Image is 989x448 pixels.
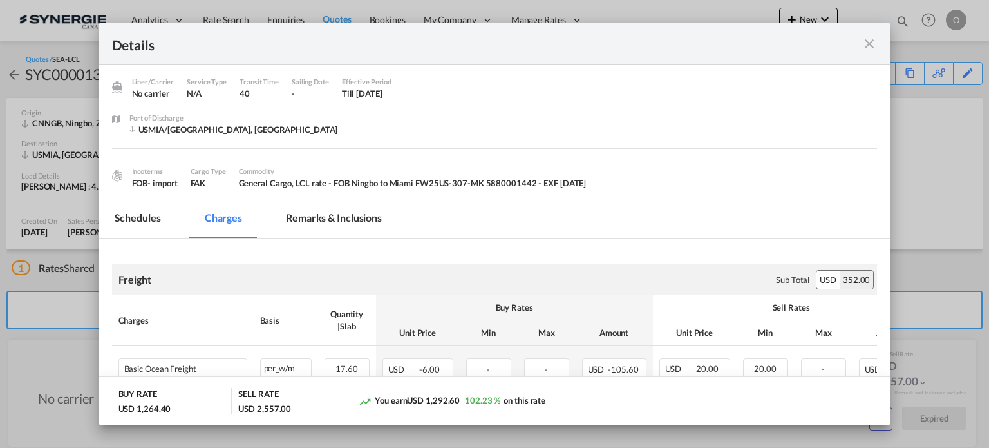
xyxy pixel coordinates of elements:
span: -105.60 [608,364,638,375]
div: Sailing Date [292,76,329,88]
span: USD [865,364,881,375]
span: -6.00 [419,364,440,375]
div: SELL RATE [238,388,278,403]
div: Port of Discharge [129,112,338,124]
div: Commodity [239,166,587,177]
th: Unit Price [376,320,460,346]
div: Cargo Type [191,166,226,177]
span: 102.23 % [465,395,500,405]
span: - [545,364,548,375]
div: Effective Period [342,76,391,88]
md-tab-item: Charges [189,202,258,238]
md-tab-item: Schedules [99,202,176,238]
div: Till 14 Jul 2025 [342,88,382,99]
div: Quantity | Slab [325,308,370,331]
div: per_w/m [261,359,311,375]
div: Incoterms [132,166,178,177]
span: General Cargo [239,178,296,188]
div: USD 2,557.00 [238,403,291,414]
th: Amount [576,320,653,346]
div: FAK [191,177,226,189]
div: Transit Time [240,76,279,88]
th: Amount [852,320,930,346]
span: 20.00 [696,364,719,374]
span: , [292,178,294,188]
md-tab-item: Remarks & Inclusions [270,202,397,238]
div: Sell Rates [659,302,923,313]
div: FOB [132,177,178,189]
div: You earn on this rate [359,394,545,408]
md-dialog: Port of Loading ... [99,23,890,426]
div: Freight [118,273,151,287]
div: Basis [260,315,312,326]
div: 352.00 [840,271,873,289]
div: No carrier [132,88,174,99]
span: USD [588,364,607,375]
div: - import [147,177,177,189]
md-pagination-wrapper: Use the left and right arrow keys to navigate between tabs [99,202,410,238]
div: Details [112,35,801,52]
div: Buy Rates [382,302,646,313]
div: BUY RATE [118,388,157,403]
span: - [487,364,490,375]
th: Min [460,320,518,346]
th: Max [518,320,576,346]
span: - [822,364,825,374]
div: Basic Ocean Freight [124,364,196,374]
th: Max [795,320,852,346]
th: Unit Price [653,320,737,346]
span: N/A [187,88,202,99]
img: cargo.png [110,168,124,182]
div: Liner/Carrier [132,76,174,88]
span: LCL rate - FOB Ningbo to Miami FW25US-307-MK 5880001442 - EXF [DATE] [296,178,586,188]
th: Min [737,320,795,346]
div: - [292,88,329,99]
div: 40 [240,88,279,99]
md-icon: icon-close fg-AAA8AD m-0 cursor [862,36,877,52]
span: USD [665,364,695,374]
md-icon: icon-trending-up [359,395,372,408]
span: 20.00 [754,364,777,374]
span: USD [388,364,418,375]
div: Charges [118,315,247,326]
span: USD 1,292.60 [407,395,460,405]
span: 17.60 [335,364,358,374]
div: USD [816,271,840,289]
div: Service Type [187,76,227,88]
div: Sub Total [776,274,809,286]
div: USMIA/Miami, FL [129,124,338,135]
div: USD 1,264.40 [118,403,171,414]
